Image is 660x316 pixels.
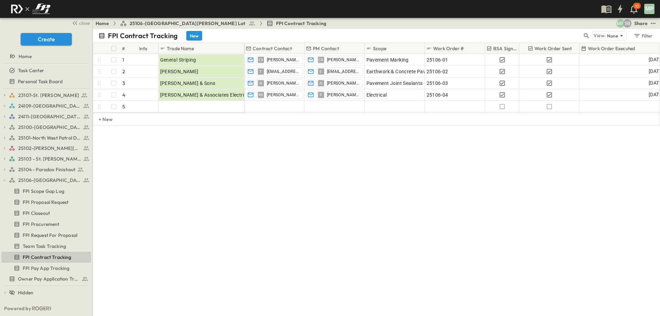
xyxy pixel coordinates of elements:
[19,53,32,60] span: Home
[1,66,90,75] a: Task Center
[1,143,91,154] div: 25102-Christ The Redeemer Anglican Churchtest
[18,124,81,131] span: 25100-Vanguard Prep School
[276,20,327,27] span: FPI Contract Tracking
[253,45,292,52] p: Contract Contact
[122,39,125,58] div: #
[139,39,147,58] div: Info
[644,4,654,14] div: MP
[258,59,263,60] span: CS
[120,20,255,27] a: 25106-[GEOGRAPHIC_DATA][PERSON_NAME] Lot
[18,113,81,120] span: 24111-[GEOGRAPHIC_DATA]
[266,20,327,27] a: FPI Contract Tracking
[1,197,90,207] a: FPI Proposal Request
[167,45,194,52] p: Trade Name
[9,143,90,153] a: 25102-Christ The Redeemer Anglican Church
[23,265,69,272] span: FPI Pay App Tracking
[18,67,44,74] span: Task Center
[267,69,300,74] span: [EMAIL_ADDRESS][DOMAIN_NAME]
[319,59,323,60] span: CS
[186,31,202,41] button: New
[607,32,618,39] p: None
[1,219,90,229] a: FPI Procurement
[1,90,91,101] div: 23107-St. [PERSON_NAME]test
[267,57,300,63] span: [PERSON_NAME]
[18,166,75,173] span: 25104 - Paradox Finishout
[1,208,91,219] div: FPI Closeouttest
[9,133,90,143] a: 25101-North West Patrol Division
[160,80,216,87] span: [PERSON_NAME] & Sons
[327,69,360,74] span: [EMAIL_ADDRESS][DOMAIN_NAME]
[1,186,90,196] a: FPI Scope Gap Log
[649,19,657,28] button: test
[1,230,91,241] div: FPI Request For Proposaltest
[594,32,606,40] p: View:
[635,3,639,9] p: 10
[535,45,572,52] p: Work Order Sent
[588,45,635,52] p: Work Order Executed
[327,80,360,86] span: [PERSON_NAME]
[1,111,91,122] div: 24111-[GEOGRAPHIC_DATA]test
[1,263,91,274] div: FPI Pay App Trackingtest
[366,80,423,87] span: Pavement Joint Sealants
[1,186,91,197] div: FPI Scope Gap Logtest
[18,275,79,282] span: Owner Pay Application Tracking
[1,175,91,186] div: 25106-St. Andrews Parking Lottest
[122,91,125,98] p: 4
[69,18,91,28] button: close
[327,92,360,98] span: [PERSON_NAME][EMAIL_ADDRESS][DOMAIN_NAME]
[1,252,90,262] a: FPI Contract Tracking
[23,188,64,195] span: FPI Scope Gap Log
[623,19,631,28] div: Sterling Barnett (sterling@fpibuilders.com)
[633,32,653,40] div: Filter
[643,3,655,15] button: MP
[258,95,263,95] span: KG
[1,263,90,273] a: FPI Pay App Tracking
[18,134,81,141] span: 25101-North West Patrol Division
[1,241,90,251] a: Team Task Tracking
[9,165,90,174] a: 25104 - Paradox Finishout
[122,68,125,75] p: 2
[21,33,72,45] button: Create
[320,95,322,95] span: R
[9,154,90,164] a: 25103 - St. [PERSON_NAME] Phase 2
[616,19,625,28] div: Monica Pruteanu (mpruteanu@fpibuilders.com)
[160,68,199,75] span: [PERSON_NAME]
[373,45,386,52] p: Scope
[366,91,387,98] span: Electrical
[1,230,90,240] a: FPI Request For Proposal
[427,56,448,63] span: 25106-01
[327,57,360,63] span: [PERSON_NAME]
[1,132,91,143] div: 25101-North West Patrol Divisiontest
[267,80,300,86] span: [PERSON_NAME]
[1,122,91,133] div: 25100-Vanguard Prep Schooltest
[1,241,91,252] div: Team Task Trackingtest
[18,78,63,85] span: Personal Task Board
[23,243,66,250] span: Team Task Tracking
[1,197,91,208] div: FPI Proposal Requesttest
[23,210,50,217] span: FPI Closeout
[9,122,90,132] a: 25100-Vanguard Prep School
[79,20,90,26] span: close
[9,90,90,100] a: 23107-St. [PERSON_NAME]
[427,80,448,87] span: 25106-03
[631,31,654,41] button: Filter
[122,103,125,110] p: 5
[18,289,33,296] span: Hidden
[23,232,77,239] span: FPI Request For Proposal
[160,56,196,63] span: General Striping
[122,80,125,87] p: 3
[18,92,79,99] span: 23107-St. [PERSON_NAME]
[9,112,90,121] a: 24111-[GEOGRAPHIC_DATA]
[493,45,518,52] p: BSA Signed
[96,20,109,27] a: Home
[1,77,90,86] a: Personal Task Board
[23,254,71,261] span: FPI Contract Tracking
[160,91,247,98] span: [PERSON_NAME] & Associates Electric
[366,56,409,63] span: Pavement Marking
[1,164,91,175] div: 25104 - Paradox Finishouttest
[23,199,68,206] span: FPI Proposal Request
